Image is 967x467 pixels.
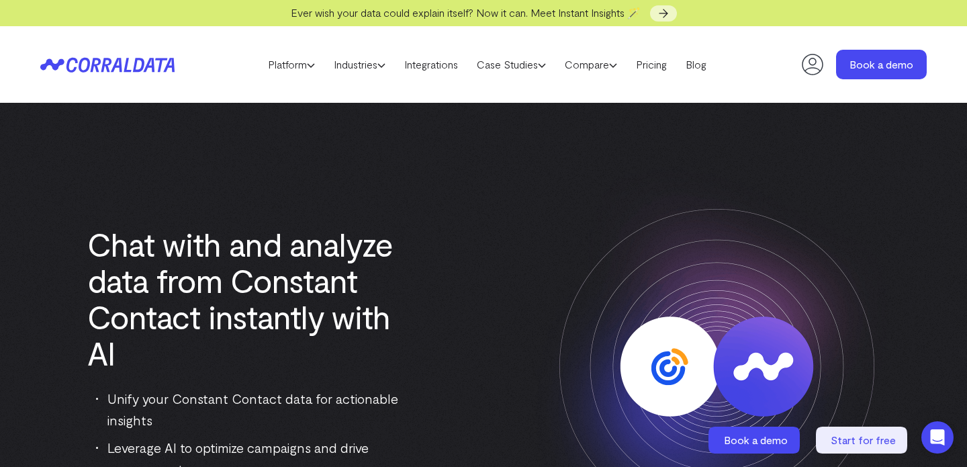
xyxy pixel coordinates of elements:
[324,54,395,75] a: Industries
[921,421,954,454] div: Open Intercom Messenger
[395,54,467,75] a: Integrations
[724,433,788,446] span: Book a demo
[259,54,324,75] a: Platform
[96,388,413,431] li: Unify your Constant Contact data for actionable insights
[708,427,802,454] a: Book a demo
[816,427,910,454] a: Start for free
[467,54,555,75] a: Case Studies
[87,226,413,371] h1: Chat with and analyze data from Constant Contact instantly with AI
[676,54,716,75] a: Blog
[831,433,896,446] span: Start for free
[836,50,927,79] a: Book a demo
[555,54,627,75] a: Compare
[627,54,676,75] a: Pricing
[291,6,641,19] span: Ever wish your data could explain itself? Now it can. Meet Instant Insights 🪄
